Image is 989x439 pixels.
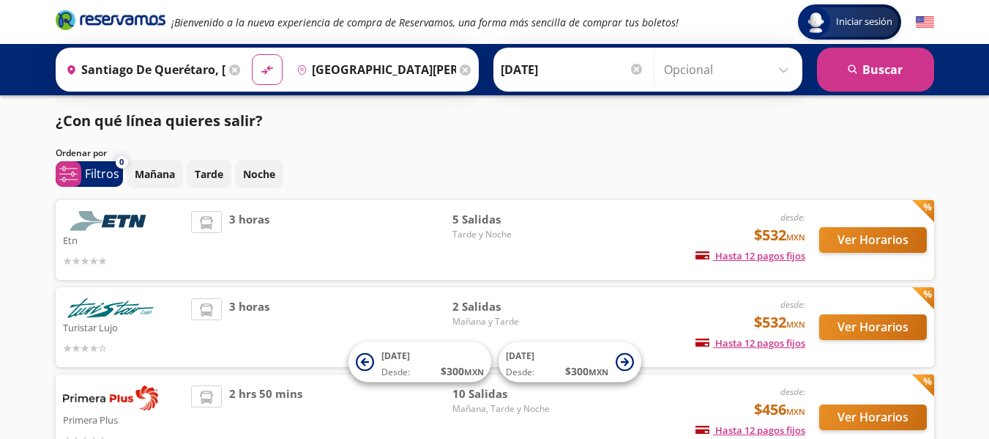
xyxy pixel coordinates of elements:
[664,51,795,88] input: Opcional
[63,385,158,410] img: Primera Plus
[235,160,283,188] button: Noche
[56,161,123,187] button: 0Filtros
[441,364,484,379] span: $ 300
[452,402,555,416] span: Mañana, Tarde y Noche
[452,315,555,328] span: Mañana y Tarde
[229,298,269,356] span: 3 horas
[452,298,555,315] span: 2 Salidas
[187,160,231,188] button: Tarde
[63,318,184,336] p: Turistar Lujo
[830,15,898,29] span: Iniciar sesión
[119,156,124,169] span: 0
[565,364,608,379] span: $ 300
[695,249,805,262] span: Hasta 12 pagos fijos
[780,298,805,311] em: desde:
[63,410,184,428] p: Primera Plus
[291,51,456,88] input: Buscar Destino
[452,211,555,228] span: 5 Salidas
[60,51,225,88] input: Buscar Origen
[171,15,679,29] em: ¡Bienvenido a la nueva experiencia de compra de Reservamos, una forma más sencilla de comprar tus...
[56,147,107,160] p: Ordenar por
[754,311,805,333] span: $532
[695,424,805,437] span: Hasta 12 pagos fijos
[780,385,805,398] em: desde:
[506,350,534,362] span: [DATE]
[916,13,934,32] button: English
[817,48,934,92] button: Buscar
[243,166,275,182] p: Noche
[63,211,158,231] img: Etn
[819,405,927,430] button: Ver Horarios
[85,165,119,182] p: Filtros
[381,366,410,379] span: Desde:
[786,319,805,330] small: MXN
[589,366,608,377] small: MXN
[348,342,491,383] button: [DATE]Desde:$300MXN
[135,166,175,182] p: Mañana
[819,314,927,340] button: Ver Horarios
[754,399,805,421] span: $456
[56,9,165,31] i: Brand Logo
[754,224,805,246] span: $532
[63,231,184,248] p: Etn
[195,166,223,182] p: Tarde
[56,9,165,35] a: Brand Logo
[499,342,641,383] button: [DATE]Desde:$300MXN
[229,211,269,269] span: 3 horas
[452,228,555,241] span: Tarde y Noche
[786,232,805,243] small: MXN
[786,406,805,417] small: MXN
[127,160,183,188] button: Mañana
[63,298,158,318] img: Turistar Lujo
[695,336,805,350] span: Hasta 12 pagos fijos
[506,366,534,379] span: Desde:
[464,366,484,377] small: MXN
[452,385,555,402] span: 10 Salidas
[780,211,805,224] em: desde:
[56,110,263,132] p: ¿Con qué línea quieres salir?
[501,51,644,88] input: Elegir Fecha
[819,227,927,253] button: Ver Horarios
[381,350,410,362] span: [DATE]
